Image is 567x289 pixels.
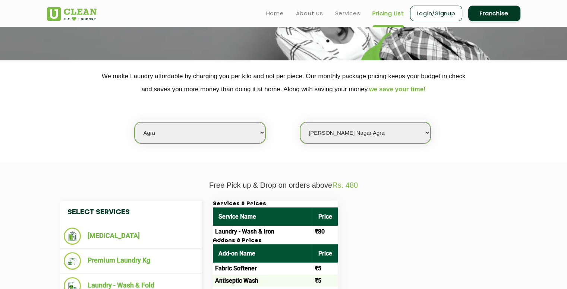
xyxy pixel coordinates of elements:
[213,226,313,238] td: Laundry - Wash & Iron
[410,6,462,21] a: Login/Signup
[213,244,313,263] th: Add-on Name
[47,181,520,190] p: Free Pick up & Drop on orders above
[313,263,338,274] td: ₹5
[313,244,338,263] th: Price
[64,252,198,270] li: Premium Laundry Kg
[47,70,520,96] p: We make Laundry affordable by charging you per kilo and not per piece. Our monthly package pricin...
[296,9,323,18] a: About us
[213,263,313,274] td: Fabric Softener
[64,252,81,270] img: Premium Laundry Kg
[332,181,358,189] span: Rs. 480
[60,201,202,224] h4: Select Services
[64,228,198,245] li: [MEDICAL_DATA]
[266,9,284,18] a: Home
[213,274,313,286] td: Antiseptic Wash
[213,201,338,207] h3: Services & Prices
[313,274,338,286] td: ₹5
[64,228,81,245] img: Dry Cleaning
[313,207,338,226] th: Price
[468,6,520,21] a: Franchise
[47,7,97,21] img: UClean Laundry and Dry Cleaning
[213,207,313,226] th: Service Name
[313,226,338,238] td: ₹80
[369,86,426,93] span: we save your time!
[335,9,360,18] a: Services
[372,9,404,18] a: Pricing List
[213,238,338,244] h3: Addons & Prices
